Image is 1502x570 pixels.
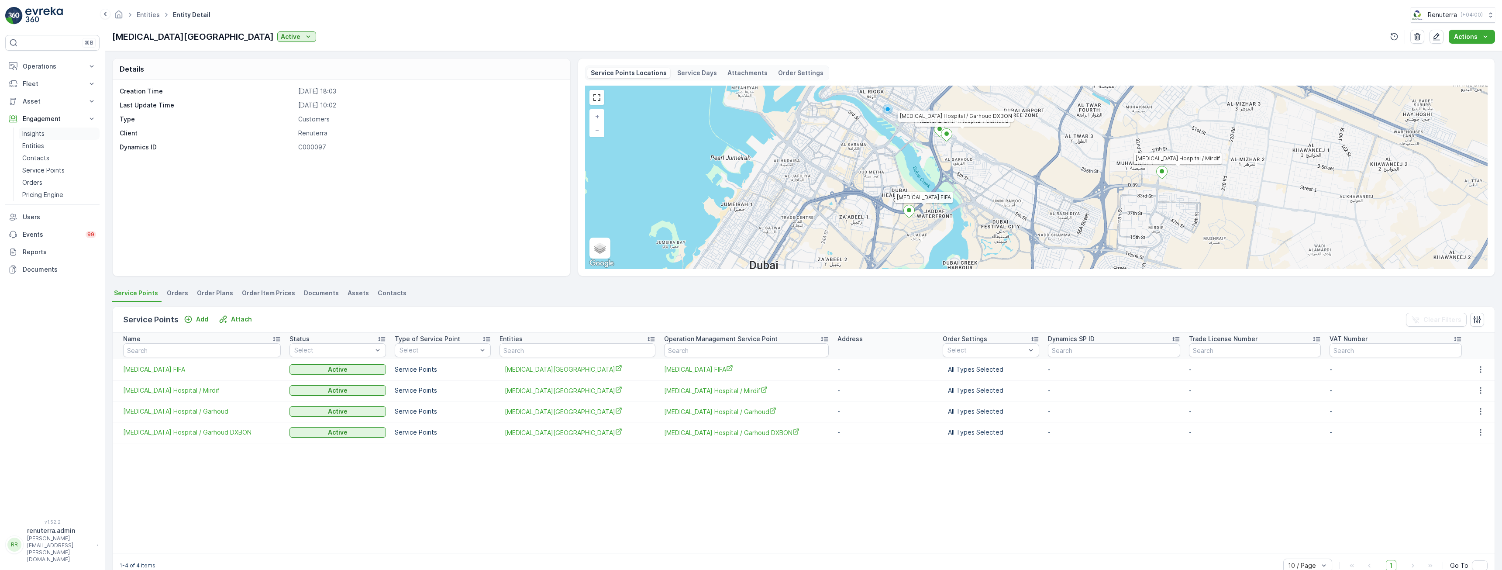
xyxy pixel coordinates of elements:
span: [MEDICAL_DATA][GEOGRAPHIC_DATA] [505,407,650,416]
p: Orders [22,178,42,187]
span: Contacts [378,289,407,297]
p: [MEDICAL_DATA][GEOGRAPHIC_DATA] [112,30,274,43]
a: Homepage [114,13,124,21]
p: Select [400,346,478,355]
p: Order Settings [778,69,823,77]
input: Search [1189,343,1321,357]
button: Actions [1449,30,1495,44]
a: Zoom Out [590,123,603,136]
button: Active [289,406,386,417]
p: Actions [1454,32,1478,41]
div: RR [7,538,21,552]
span: Order Plans [197,289,233,297]
span: Documents [304,289,339,297]
img: logo [5,7,23,24]
p: Fleet [23,79,82,88]
p: Select [947,346,1026,355]
p: 99 [87,231,94,238]
td: - [833,359,938,380]
span: Assets [348,289,369,297]
span: [MEDICAL_DATA] FIFA [664,365,829,374]
p: - [1048,365,1180,374]
p: Attachments [727,69,768,77]
a: HMS Hospital / Mirdif [664,386,829,395]
a: Service Points [19,164,100,176]
p: Active [328,365,348,374]
img: logo_light-DOdMpM7g.png [25,7,63,24]
p: Documents [23,265,96,274]
p: Type of Service Point [395,335,460,343]
a: Zoom In [590,110,603,123]
p: Customers [298,115,561,124]
a: HMS Hospital / Garhoud [123,407,281,416]
p: - [1330,428,1462,437]
a: Layers [590,238,610,258]
p: Dynamics SP ID [1048,335,1095,343]
p: Operation Management Service Point [664,335,778,343]
a: Insights [19,128,100,140]
p: Client [120,129,295,138]
input: Search [123,343,281,357]
p: Service Points [22,166,65,175]
a: HMS FIFA [664,365,829,374]
a: Contacts [19,152,100,164]
button: Renuterra(+04:00) [1411,7,1495,23]
p: Type [120,115,295,124]
img: Google [587,258,616,269]
p: All Types Selected [948,407,1034,416]
p: ( +04:00 ) [1461,11,1483,18]
a: Entities [19,140,100,152]
p: Select [294,346,372,355]
span: [MEDICAL_DATA][GEOGRAPHIC_DATA] [505,365,650,374]
a: Open this area in Google Maps (opens a new window) [587,258,616,269]
p: - [1330,386,1462,395]
p: Insights [22,129,45,138]
p: Add [196,315,208,324]
p: Renuterra [1428,10,1457,19]
p: [DATE] 10:02 [298,101,561,110]
p: Operations [23,62,82,71]
p: [DATE] 18:03 [298,87,561,96]
p: Service Points [395,386,491,395]
a: View Fullscreen [590,91,603,104]
p: Contacts [22,154,49,162]
span: v 1.52.2 [5,519,100,525]
button: Active [289,427,386,438]
p: Creation Time [120,87,295,96]
span: [MEDICAL_DATA] Hospital / Garhoud [123,407,281,416]
p: ⌘B [85,39,93,46]
img: Screenshot_2024-07-26_at_13.33.01.png [1411,10,1424,20]
span: Go To [1450,561,1468,570]
button: Attach [215,314,255,325]
button: Asset [5,93,100,110]
a: Events99 [5,226,100,243]
a: HMS Hospital [505,407,650,416]
a: HMS FIFA [123,365,281,374]
button: Active [289,385,386,396]
p: Service Days [677,69,717,77]
a: Entities [137,11,160,18]
a: Orders [19,176,100,189]
p: renuterra.admin [27,526,93,535]
p: - [1189,386,1321,395]
span: [MEDICAL_DATA][GEOGRAPHIC_DATA] [505,428,650,437]
input: Search [664,343,829,357]
span: [MEDICAL_DATA] Hospital / Garhoud DXBON [664,428,829,437]
span: [MEDICAL_DATA] FIFA [123,365,281,374]
span: + [595,113,599,120]
p: Events [23,230,80,239]
span: [MEDICAL_DATA] Hospital / Garhoud DXBON [123,428,281,437]
span: Service Points [114,289,158,297]
p: Status [289,335,310,343]
p: [PERSON_NAME][EMAIL_ADDRESS][PERSON_NAME][DOMAIN_NAME] [27,535,93,563]
span: [MEDICAL_DATA] Hospital / Mirdif [664,386,829,395]
p: Dynamics ID [120,143,295,152]
p: - [1189,365,1321,374]
button: Add [180,314,212,325]
span: Order Item Prices [242,289,295,297]
a: HMS Hospital [505,428,650,437]
a: HMS Hospital [505,365,650,374]
p: C000097 [298,143,561,152]
a: Users [5,208,100,226]
input: Search [1048,343,1180,357]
